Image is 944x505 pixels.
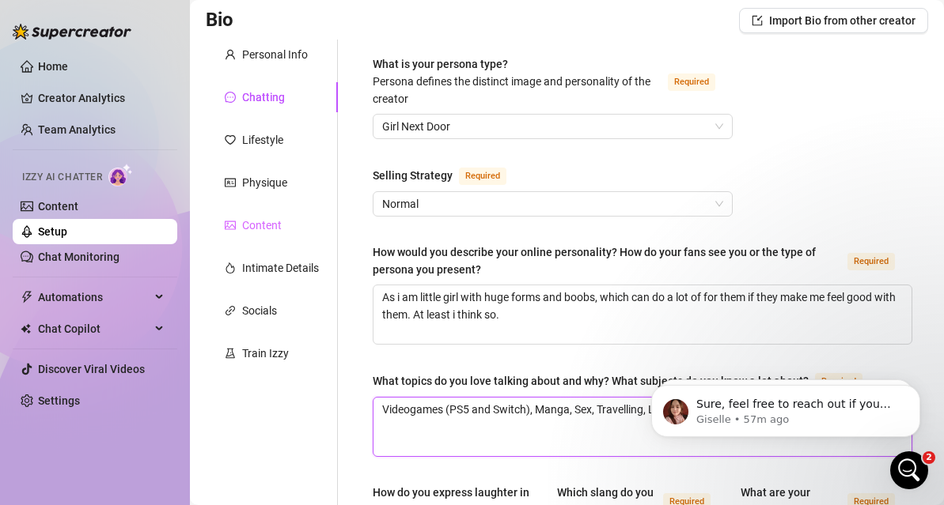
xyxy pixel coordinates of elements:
img: logo-BBDzfeDw.svg [13,24,131,40]
span: fire [225,262,236,273]
div: Intimate Details [242,259,319,277]
a: Settings [38,394,80,407]
div: Selling Strategy [373,167,453,184]
span: Chat Copilot [38,316,150,341]
span: idcard [225,177,236,188]
span: Required [668,73,715,91]
span: picture [225,220,236,231]
label: What topics do you love talking about and why? What subjects do you know a lot about? [373,371,880,390]
textarea: What topics do you love talking about and why? What subjects do you know a lot about? [373,398,912,456]
div: Chatting [242,89,285,106]
iframe: Intercom live chat [890,451,928,489]
span: import [752,15,763,26]
div: How would you describe your online personality? How do your fans see you or the type of persona y... [373,243,841,278]
label: Selling Strategy [373,166,524,185]
span: Import Bio from other creator [769,14,916,27]
textarea: How would you describe your online personality? How do your fans see you or the type of persona y... [373,285,912,344]
a: Home [38,60,68,73]
a: Discover Viral Videos [38,363,145,375]
div: Content [242,217,282,234]
div: What topics do you love talking about and why? What subjects do you know a lot about? [373,372,809,390]
span: Required [459,168,506,185]
div: Lifestyle [242,131,283,149]
span: What is your persona type? [373,58,650,105]
span: heart [225,134,236,145]
a: Setup [38,225,67,238]
iframe: Intercom notifications message [627,352,944,462]
div: Socials [242,302,277,319]
span: link [225,305,236,316]
img: Chat Copilot [21,323,31,334]
div: Train Izzy [242,345,289,362]
img: AI Chatter [108,164,133,187]
a: Chat Monitoring [38,251,119,263]
label: How would you describe your online personality? How do your fans see you or the type of persona y... [373,243,912,278]
span: Izzy AI Chatter [22,170,102,185]
a: Creator Analytics [38,85,165,111]
span: Persona defines the distinct image and personality of the creator [373,75,650,105]
span: experiment [225,348,236,359]
a: Content [38,200,78,213]
span: Automations [38,285,150,310]
span: Normal [382,192,723,216]
a: Team Analytics [38,123,116,136]
h3: Bio [206,8,233,33]
span: thunderbolt [21,291,33,303]
span: Girl Next Door [382,115,723,138]
span: user [225,49,236,60]
span: 2 [923,451,935,464]
span: message [225,92,236,103]
button: Import Bio from other creator [739,8,928,33]
div: Physique [242,174,287,191]
div: Personal Info [242,46,308,63]
span: Required [847,253,895,270]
